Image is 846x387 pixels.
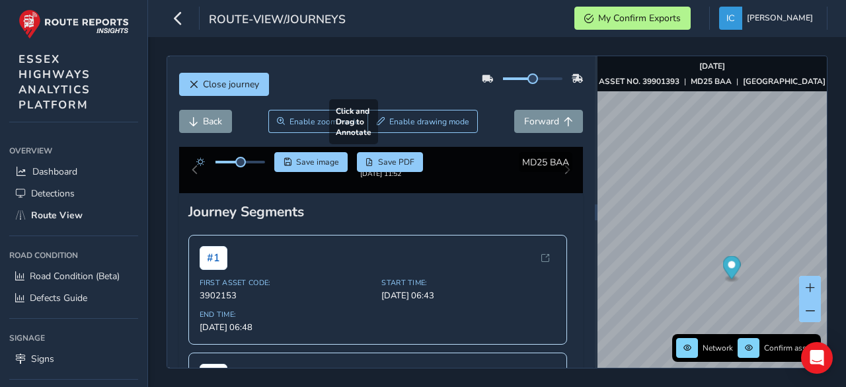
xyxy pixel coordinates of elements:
[524,115,559,128] span: Forward
[179,110,232,133] button: Back
[200,300,374,312] span: 3902153
[599,76,679,87] strong: ASSET NO. 39901393
[599,76,826,87] div: | |
[722,256,740,283] div: Map marker
[30,270,120,282] span: Road Condition (Beta)
[357,152,424,172] button: PDF
[378,157,414,167] span: Save PDF
[9,348,138,370] a: Signs
[203,115,222,128] span: Back
[719,7,818,30] button: [PERSON_NAME]
[514,110,583,133] button: Forward
[203,78,259,91] span: Close journey
[9,265,138,287] a: Road Condition (Beta)
[574,7,691,30] button: My Confirm Exports
[747,7,813,30] span: [PERSON_NAME]
[340,179,421,189] div: [DATE] 11:52
[31,187,75,200] span: Detections
[367,110,478,133] button: Draw
[188,213,574,232] div: Journey Segments
[691,76,732,87] strong: MD25 BAA
[200,320,374,330] span: End Time:
[209,11,346,30] span: route-view/journeys
[9,183,138,204] a: Detections
[268,110,368,133] button: Zoom
[19,52,91,112] span: ESSEX HIGHWAYS ANALYTICS PLATFORM
[200,257,227,280] span: # 1
[200,332,374,344] span: [DATE] 06:48
[9,141,138,161] div: Overview
[764,343,817,353] span: Confirm assets
[699,61,725,71] strong: [DATE]
[274,152,348,172] button: Save
[19,9,129,39] img: rr logo
[381,288,556,298] span: Start Time:
[598,12,681,24] span: My Confirm Exports
[296,157,339,167] span: Save image
[200,288,374,298] span: First Asset Code:
[9,328,138,348] div: Signage
[179,73,269,96] button: Close journey
[32,165,77,178] span: Dashboard
[31,353,54,365] span: Signs
[289,116,360,127] span: Enable zoom mode
[340,167,421,179] img: Thumbnail frame
[389,116,469,127] span: Enable drawing mode
[9,245,138,265] div: Road Condition
[31,209,83,222] span: Route View
[9,204,138,226] a: Route View
[743,76,826,87] strong: [GEOGRAPHIC_DATA]
[30,292,87,304] span: Defects Guide
[381,300,556,312] span: [DATE] 06:43
[522,156,569,169] span: MD25 BAA
[801,342,833,374] div: Open Intercom Messenger
[9,161,138,183] a: Dashboard
[719,7,742,30] img: diamond-layout
[9,287,138,309] a: Defects Guide
[703,343,733,353] span: Network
